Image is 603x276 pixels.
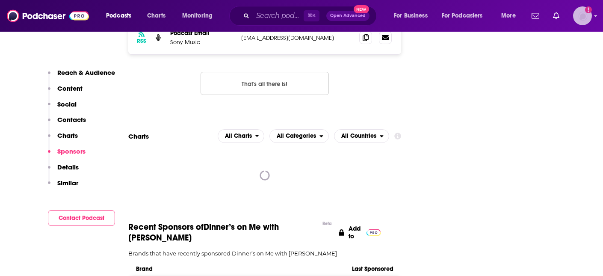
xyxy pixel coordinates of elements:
span: Last Sponsored [338,265,393,273]
p: Add to [349,225,362,240]
p: Content [57,84,83,92]
p: Similar [57,179,78,187]
p: Charts [57,131,78,139]
button: Content [48,84,83,100]
button: open menu [334,129,389,143]
img: User Profile [573,6,592,25]
button: Charts [48,131,78,147]
p: Podcast Email [170,30,234,37]
button: Nothing here. [201,72,329,95]
span: Podcasts [106,10,131,22]
span: All Charts [225,133,252,139]
h2: Charts [128,132,149,140]
p: Details [57,163,79,171]
span: All Categories [277,133,316,139]
a: Add to [339,222,381,243]
button: Sponsors [48,147,86,163]
span: New [354,5,369,13]
img: Podchaser - Follow, Share and Rate Podcasts [7,8,89,24]
button: Contact Podcast [48,210,115,226]
span: ⌘ K [304,10,319,21]
button: open menu [100,9,142,23]
span: All Countries [341,133,376,139]
h2: Categories [269,129,329,143]
button: open menu [218,129,265,143]
span: Charts [147,10,166,22]
button: open menu [269,129,329,143]
button: open menu [388,9,438,23]
button: Similar [48,179,78,195]
p: Brands that have recently sponsored Dinner’s on Me with [PERSON_NAME] [128,250,401,257]
a: Show notifications dropdown [528,9,543,23]
button: Details [48,163,79,179]
p: Sponsors [57,147,86,155]
span: Brand [136,265,338,273]
h3: RSS [137,38,146,45]
span: For Business [394,10,428,22]
button: Open AdvancedNew [326,11,369,21]
span: Monitoring [182,10,213,22]
button: Reach & Audience [48,68,115,84]
img: Pro Logo [367,229,381,236]
input: Search podcasts, credits, & more... [253,9,304,23]
button: open menu [495,9,526,23]
div: Search podcasts, credits, & more... [237,6,385,26]
p: Sony Music [170,39,234,46]
p: Social [57,100,77,108]
span: Logged in as emma.garth [573,6,592,25]
span: Open Advanced [330,14,366,18]
button: Show profile menu [573,6,592,25]
div: Beta [322,221,332,226]
span: More [501,10,516,22]
svg: Add a profile image [585,6,592,13]
h2: Platforms [218,129,265,143]
button: Social [48,100,77,116]
p: [EMAIL_ADDRESS][DOMAIN_NAME] [241,34,352,42]
a: Show notifications dropdown [550,9,563,23]
span: Recent Sponsors of Dinner’s on Me with [PERSON_NAME] [128,222,318,243]
p: Reach & Audience [57,68,115,77]
button: Contacts [48,116,86,131]
h2: Countries [334,129,389,143]
button: open menu [176,9,224,23]
button: open menu [436,9,495,23]
span: For Podcasters [442,10,483,22]
a: Charts [142,9,171,23]
p: Contacts [57,116,86,124]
